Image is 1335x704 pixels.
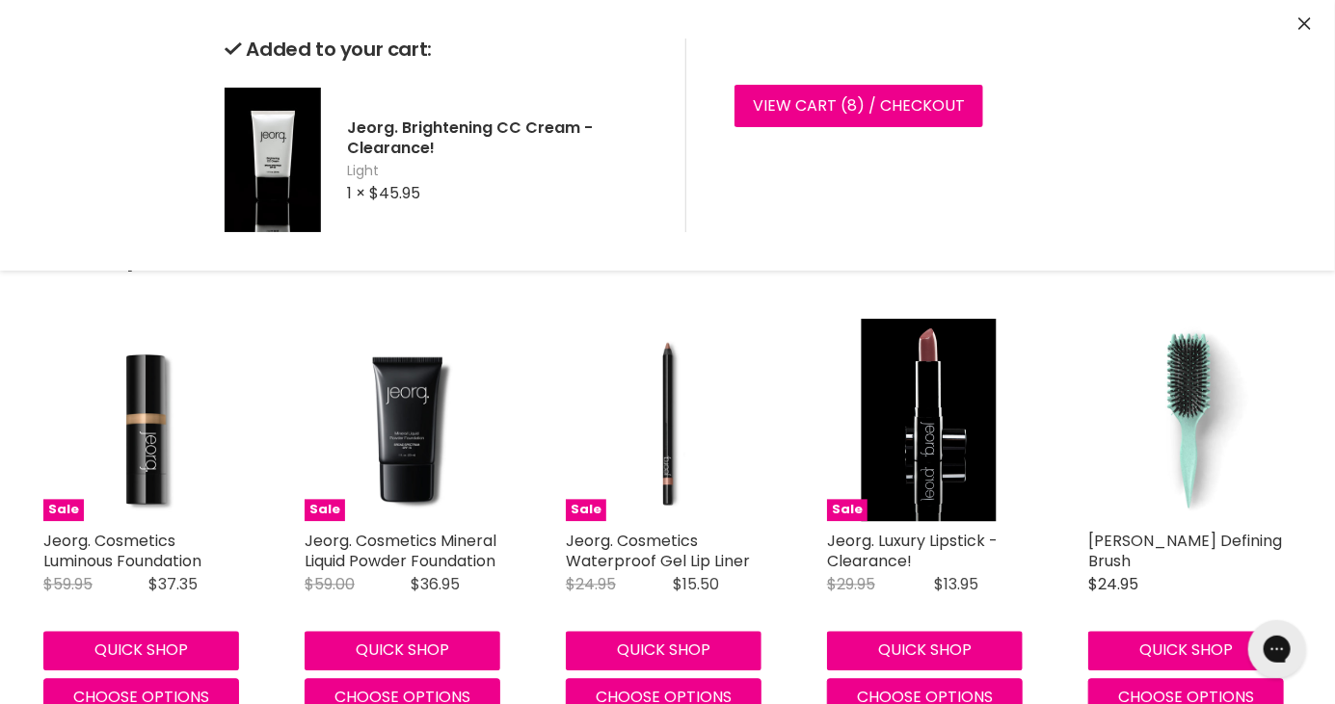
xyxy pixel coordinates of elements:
img: Jeorg. Brightening CC Cream - Clearance! [225,88,321,232]
a: Jeorg. Cosmetics Waterproof Gel Lip Liner Jeorg. Cosmetics Waterproof Gel Lip Liner Sale [566,319,769,522]
span: Sale [566,500,606,522]
span: Light [348,162,654,181]
span: Sale [827,500,868,522]
img: Jeorg. Cosmetics Mineral Liquid Powder Foundation [305,319,508,522]
span: $13.95 [935,574,979,596]
img: Jeorg. Cosmetics Waterproof Gel Lip Liner [566,319,769,522]
h2: Jeorg. Brightening CC Cream - Clearance! [348,117,654,158]
img: Jeorg. Luxury Lipstick [861,319,997,522]
h2: Related products [24,195,1311,273]
button: Quick shop [566,632,761,670]
img: Jeorg. Cosmetics Luminous Foundation [43,319,247,522]
span: 1 × [348,182,366,204]
span: $24.95 [1088,574,1138,596]
a: Jeorg. Cosmetics Mineral Liquid Powder Foundation [305,531,496,573]
a: Jeorg. Cosmetics Mineral Liquid Powder Foundation Jeorg. Cosmetics Mineral Liquid Powder Foundati... [305,319,508,522]
a: [PERSON_NAME] Defining Brush [1088,531,1282,573]
a: Jeorg. Luxury Lipstick Jeorg. Luxury Lipstick Sale [827,319,1030,522]
img: Jeorg Curl Defining Brush [1088,319,1292,522]
span: $59.95 [43,574,93,596]
a: Jeorg. Cosmetics Luminous Foundation Jeorg. Cosmetics Luminous Foundation Sale [43,319,247,522]
h2: Added to your cart: [225,39,654,61]
iframe: Gorgias live chat messenger [1239,613,1316,685]
span: $36.95 [411,574,460,596]
span: $45.95 [370,182,421,204]
button: Close [1298,14,1311,35]
button: Quick shop [827,632,1023,670]
a: Jeorg. Cosmetics Waterproof Gel Lip Liner [566,531,750,573]
span: $24.95 [566,574,616,596]
button: Quick shop [43,632,239,670]
span: Sale [43,500,84,522]
span: Sale [305,500,345,522]
span: $15.50 [674,574,720,596]
button: Quick shop [1088,632,1284,670]
a: View cart (8) / Checkout [734,85,983,127]
button: Quick shop [305,632,500,670]
span: $59.00 [305,574,355,596]
span: $29.95 [827,574,875,596]
a: Jeorg. Cosmetics Luminous Foundation [43,531,201,573]
span: 8 [847,94,857,117]
a: Jeorg. Luxury Lipstick - Clearance! [827,531,998,573]
span: $37.35 [149,574,199,596]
